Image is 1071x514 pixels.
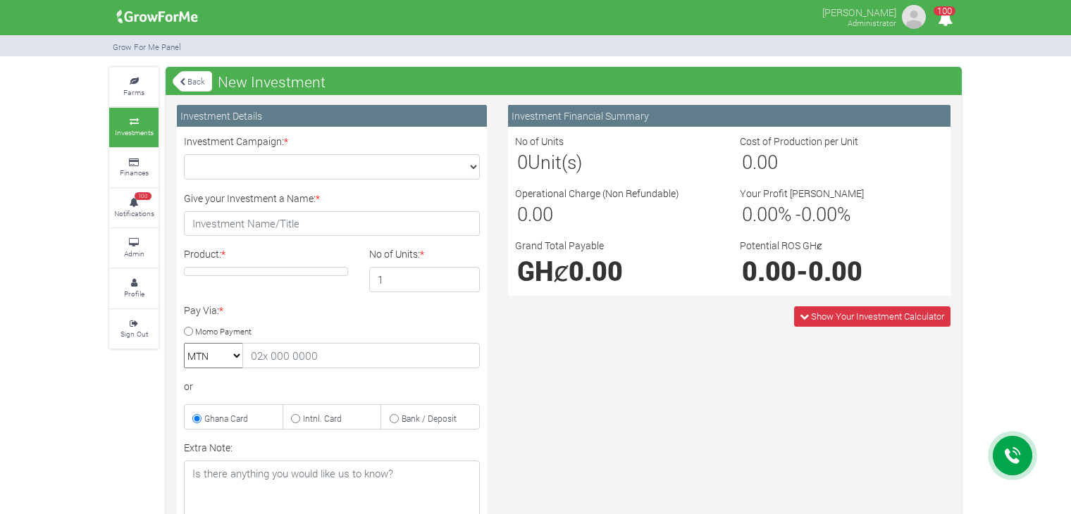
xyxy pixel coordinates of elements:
[109,108,159,146] a: Investments
[931,3,959,35] i: Notifications
[120,329,148,339] small: Sign Out
[173,70,212,93] a: Back
[569,253,623,288] span: 0.00
[742,255,941,287] h1: -
[848,18,896,28] small: Administrator
[135,192,151,201] span: 100
[214,68,329,96] span: New Investment
[822,3,896,20] p: [PERSON_NAME]
[177,105,487,127] div: Investment Details
[517,149,528,174] span: 0
[740,238,822,253] label: Potential ROS GHȼ
[742,203,941,225] h3: % - %
[109,269,159,308] a: Profile
[390,414,399,423] input: Bank / Deposit
[109,229,159,268] a: Admin
[124,249,144,258] small: Admin
[402,413,457,424] small: Bank / Deposit
[740,186,864,201] label: Your Profit [PERSON_NAME]
[900,3,928,31] img: growforme image
[742,201,778,226] span: 0.00
[515,238,604,253] label: Grand Total Payable
[113,42,181,52] small: Grow For Me Panel
[109,149,159,187] a: Finances
[242,343,480,368] input: 02x 000 0000
[515,186,679,201] label: Operational Charge (Non Refundable)
[808,253,862,288] span: 0.00
[204,413,248,424] small: Ghana Card
[184,211,480,237] input: Investment Name/Title
[291,414,300,423] input: Intnl. Card
[112,3,203,31] img: growforme image
[184,134,288,149] label: Investment Campaign:
[124,289,144,299] small: Profile
[184,440,233,455] label: Extra Note:
[184,246,225,261] label: Product:
[508,105,951,127] div: Investment Financial Summary
[515,134,564,149] label: No of Units
[114,208,154,218] small: Notifications
[120,168,149,177] small: Finances
[195,325,252,336] small: Momo Payment
[811,310,944,322] span: Show Your Investment Calculator
[517,255,717,287] h1: GHȼ
[184,327,193,336] input: Momo Payment
[192,414,202,423] input: Ghana Card
[184,379,480,394] div: or
[740,134,858,149] label: Cost of Production per Unit
[517,151,717,173] h3: Unit(s)
[801,201,837,226] span: 0.00
[517,201,553,226] span: 0.00
[184,191,320,206] label: Give your Investment a Name:
[934,6,955,15] span: 100
[109,310,159,349] a: Sign Out
[303,413,342,424] small: Intnl. Card
[369,246,424,261] label: No of Units:
[742,253,796,288] span: 0.00
[931,13,959,27] a: 100
[115,127,154,137] small: Investments
[184,303,223,318] label: Pay Via:
[123,87,144,97] small: Farms
[109,68,159,106] a: Farms
[109,189,159,227] a: 100 Notifications
[742,149,778,174] span: 0.00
